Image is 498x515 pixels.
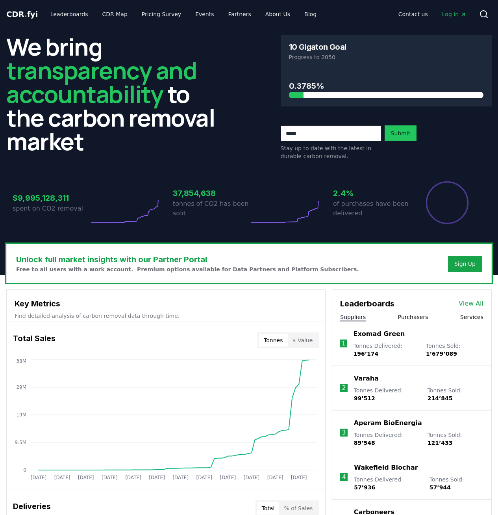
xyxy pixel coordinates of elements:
tspan: [DATE] [244,475,260,480]
p: Tonnes Delivered : [354,386,420,402]
p: of purchases have been delivered [333,199,409,218]
span: 196’174 [354,351,379,357]
a: Contact us [392,7,434,21]
span: . [24,9,27,19]
p: Tonnes Delivered : [354,342,418,358]
h3: Leaderboards [340,298,394,310]
button: Submit [385,125,417,141]
tspan: [DATE] [149,475,165,480]
nav: Main [392,7,473,21]
h3: Key Metrics [15,298,317,310]
p: 2 [342,383,346,393]
button: Tonnes [259,334,287,347]
a: CDR Map [96,7,134,21]
tspan: 0 [23,467,26,473]
a: About Us [259,7,296,21]
p: Progress to 2050 [289,53,484,61]
span: transparency and accountability [6,54,196,110]
span: 1’679’089 [426,351,457,357]
tspan: [DATE] [220,475,236,480]
button: $ Value [288,334,318,347]
tspan: [DATE] [125,475,141,480]
button: Suppliers [340,313,366,321]
a: Varaha [354,374,379,383]
p: Tonnes Sold : [430,476,483,491]
tspan: [DATE] [31,475,47,480]
a: Log in [436,7,473,21]
span: 214’845 [428,395,453,401]
a: View All [459,299,483,308]
button: Purchasers [398,313,428,321]
a: Wakefield Biochar [354,463,418,472]
p: Tonnes Delivered : [354,476,422,491]
span: 57’936 [354,484,375,491]
tspan: 38M [16,358,26,364]
tspan: 29M [16,384,26,390]
h3: 10 Gigaton Goal [289,43,346,51]
div: Percentage of sales delivered [425,181,469,225]
p: spent on CO2 removal [13,204,89,213]
span: Log in [442,10,467,18]
button: Total [257,502,280,515]
p: Tonnes Sold : [428,431,483,447]
p: Stay up to date with the latest in durable carbon removal. [281,144,381,160]
a: Leaderboards [44,7,94,21]
h3: Total Sales [13,332,56,348]
button: % of Sales [279,502,317,515]
tspan: [DATE] [102,475,118,480]
tspan: [DATE] [172,475,189,480]
p: tonnes of CO2 has been sold [173,199,249,218]
span: 121’433 [428,440,453,446]
p: 4 [342,472,346,482]
h3: 2.4% [333,187,409,199]
p: Tonnes Sold : [428,386,483,402]
p: Find detailed analysis of carbon removal data through time. [15,312,317,320]
tspan: [DATE] [291,475,307,480]
a: Exomad Green [354,329,405,339]
tspan: [DATE] [54,475,70,480]
h2: We bring to the carbon removal market [6,35,218,153]
span: 57’944 [430,484,451,491]
tspan: [DATE] [196,475,212,480]
button: Services [460,313,483,321]
p: 1 [342,339,346,348]
a: Blog [298,7,323,21]
a: CDR.fyi [6,9,38,20]
p: 3 [342,428,346,437]
p: Free to all users with a work account. Premium options available for Data Partners and Platform S... [16,265,359,273]
span: 99’512 [354,395,375,401]
p: Tonnes Sold : [426,342,483,358]
tspan: 9.5M [15,440,26,445]
a: Sign Up [454,260,476,268]
a: Events [189,7,220,21]
h3: 0.3785% [289,80,484,92]
button: Sign Up [448,256,482,272]
a: Pricing Survey [135,7,187,21]
a: Partners [222,7,257,21]
p: Tonnes Delivered : [354,431,420,447]
tspan: [DATE] [267,475,283,480]
h3: 37,854,638 [173,187,249,199]
tspan: 19M [16,412,26,418]
a: Aperam BioEnergia [354,418,422,428]
span: 89’548 [354,440,375,446]
span: CDR fyi [6,9,38,19]
tspan: [DATE] [78,475,94,480]
h3: Unlock full market insights with our Partner Portal [16,254,359,265]
nav: Main [44,7,323,21]
h3: $9,995,128,311 [13,192,89,204]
